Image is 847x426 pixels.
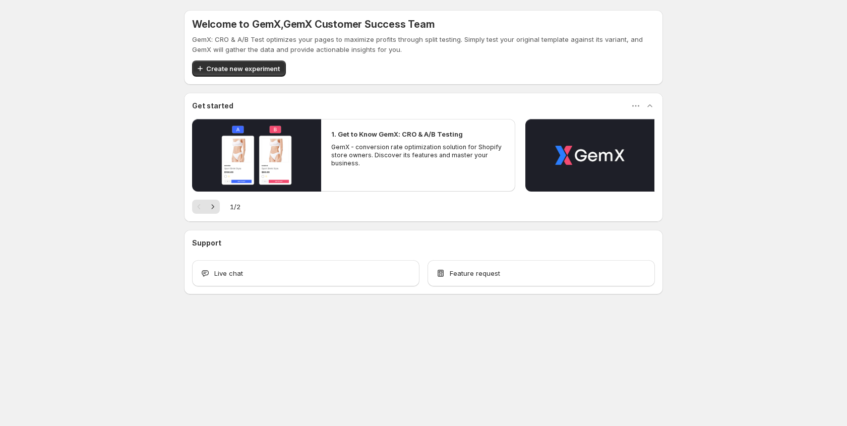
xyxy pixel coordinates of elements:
p: GemX: CRO & A/B Test optimizes your pages to maximize profits through split testing. Simply test ... [192,34,655,54]
span: Feature request [450,268,500,278]
h5: Welcome to GemX [192,18,435,30]
button: Create new experiment [192,60,286,77]
span: Live chat [214,268,243,278]
span: 1 / 2 [230,202,240,212]
p: GemX - conversion rate optimization solution for Shopify store owners. Discover its features and ... [331,143,505,167]
h3: Support [192,238,221,248]
button: Play video [525,119,654,192]
button: Next [206,200,220,214]
nav: Pagination [192,200,220,214]
span: , GemX Customer Success Team [281,18,435,30]
button: Play video [192,119,321,192]
h2: 1. Get to Know GemX: CRO & A/B Testing [331,129,463,139]
h3: Get started [192,101,233,111]
span: Create new experiment [206,64,280,74]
